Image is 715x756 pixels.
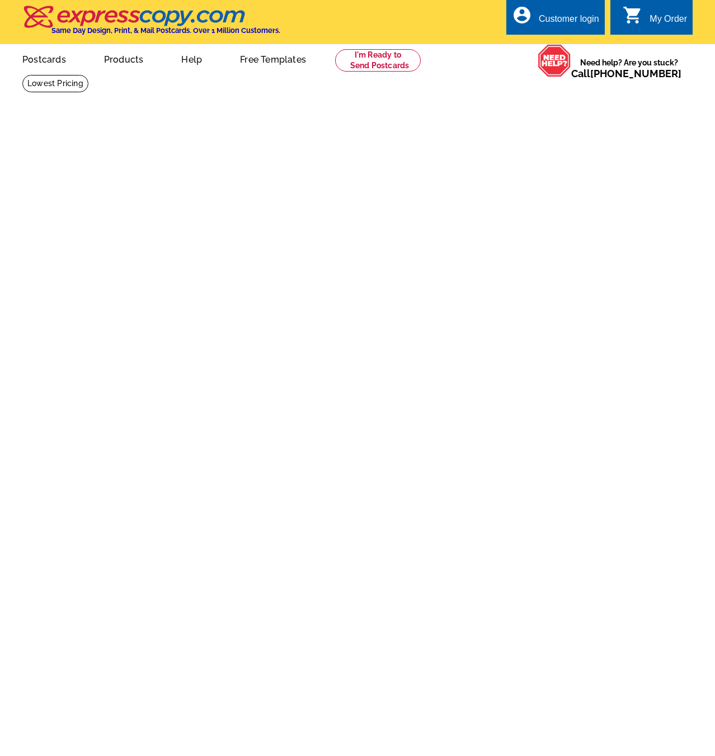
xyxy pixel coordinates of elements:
div: Customer login [539,14,599,30]
a: [PHONE_NUMBER] [590,68,681,79]
a: Products [86,45,162,72]
a: Free Templates [222,45,324,72]
a: Same Day Design, Print, & Mail Postcards. Over 1 Million Customers. [22,13,280,35]
a: account_circle Customer login [512,12,599,26]
h4: Same Day Design, Print, & Mail Postcards. Over 1 Million Customers. [51,26,280,35]
div: My Order [650,14,687,30]
i: shopping_cart [623,5,643,25]
a: Help [163,45,220,72]
span: Need help? Are you stuck? [571,57,687,79]
a: Postcards [4,45,84,72]
span: Call [571,68,681,79]
img: help [538,44,571,77]
i: account_circle [512,5,532,25]
a: shopping_cart My Order [623,12,687,26]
